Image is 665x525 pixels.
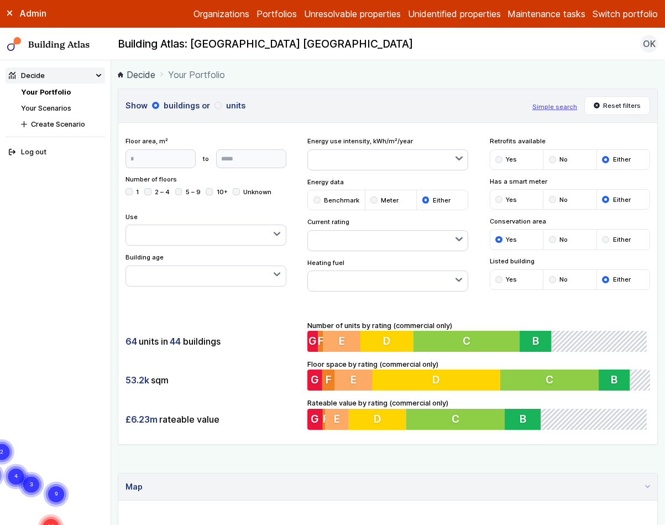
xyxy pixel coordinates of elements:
button: E [323,331,361,352]
summary: Decide [6,67,105,84]
button: B [506,409,543,430]
span: C [453,412,460,425]
span: B [611,373,618,387]
span: G [311,412,319,425]
span: B [521,412,528,425]
div: Current rating [307,217,468,251]
span: Listed building [490,257,651,266]
form: to [125,149,286,168]
a: Decide [118,68,155,81]
button: Reset filters [584,96,651,115]
button: C [407,409,506,430]
span: E [339,334,345,347]
button: E [335,370,373,391]
button: D [349,409,407,430]
h2: Building Atlas: [GEOGRAPHIC_DATA] [GEOGRAPHIC_DATA] [118,37,413,51]
span: 53.2k [125,374,149,386]
span: G [311,373,319,387]
div: Energy use intensity, kWh/m²/year [307,137,468,170]
span: 64 [125,335,137,347]
button: D [373,370,500,391]
div: Decide [9,70,45,81]
div: Building age [125,253,286,287]
span: C [546,373,553,387]
a: Unresolvable properties [304,7,401,20]
div: sqm [125,370,300,391]
span: Has a smart meter [490,177,651,186]
span: B [535,334,541,347]
span: OK [643,37,656,50]
a: Your Scenarios [21,104,71,112]
button: D [361,331,415,352]
span: F [318,334,324,347]
div: Floor space by rating (commercial only) [307,359,651,391]
span: D [374,412,382,425]
button: F [323,409,326,430]
a: Your Portfolio [21,88,71,96]
div: Number of floors [125,175,286,205]
div: Rateable value by rating (commercial only) [307,398,651,430]
button: C [415,331,522,352]
button: Create Scenario [18,116,105,132]
button: F [322,370,335,391]
div: rateable value [125,409,300,430]
button: G [307,370,322,391]
span: Retrofits available [490,137,651,145]
button: C [500,370,599,391]
button: B [522,331,554,352]
a: Portfolios [256,7,297,20]
span: C [464,334,472,347]
div: units in buildings [125,331,300,352]
h3: Show [125,100,525,112]
span: £6.23m [125,413,158,425]
a: Maintenance tasks [507,7,585,20]
div: Number of units by rating (commercial only) [307,320,651,352]
button: G [307,331,318,352]
span: E [334,412,341,425]
div: Energy data [307,178,468,211]
div: Heating fuel [307,258,468,292]
button: OK [640,35,658,53]
div: Floor area, m² [125,137,286,168]
button: B [599,370,630,391]
span: F [323,412,329,425]
a: Unidentified properties [408,7,501,20]
span: 44 [170,335,181,347]
span: D [432,373,440,387]
a: Organizations [193,7,249,20]
span: Your Portfolio [168,68,225,81]
summary: Map [118,474,657,501]
button: Switch portfolio [593,7,658,20]
button: Log out [6,144,105,160]
button: Simple search [532,102,577,111]
span: Conservation area [490,217,651,226]
span: G [308,334,317,347]
button: G [307,409,323,430]
span: E [350,373,357,387]
span: F [326,373,332,387]
img: main-0bbd2752.svg [7,37,22,51]
button: E [326,409,349,430]
button: F [318,331,323,352]
div: Use [125,212,286,246]
span: D [384,334,391,347]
